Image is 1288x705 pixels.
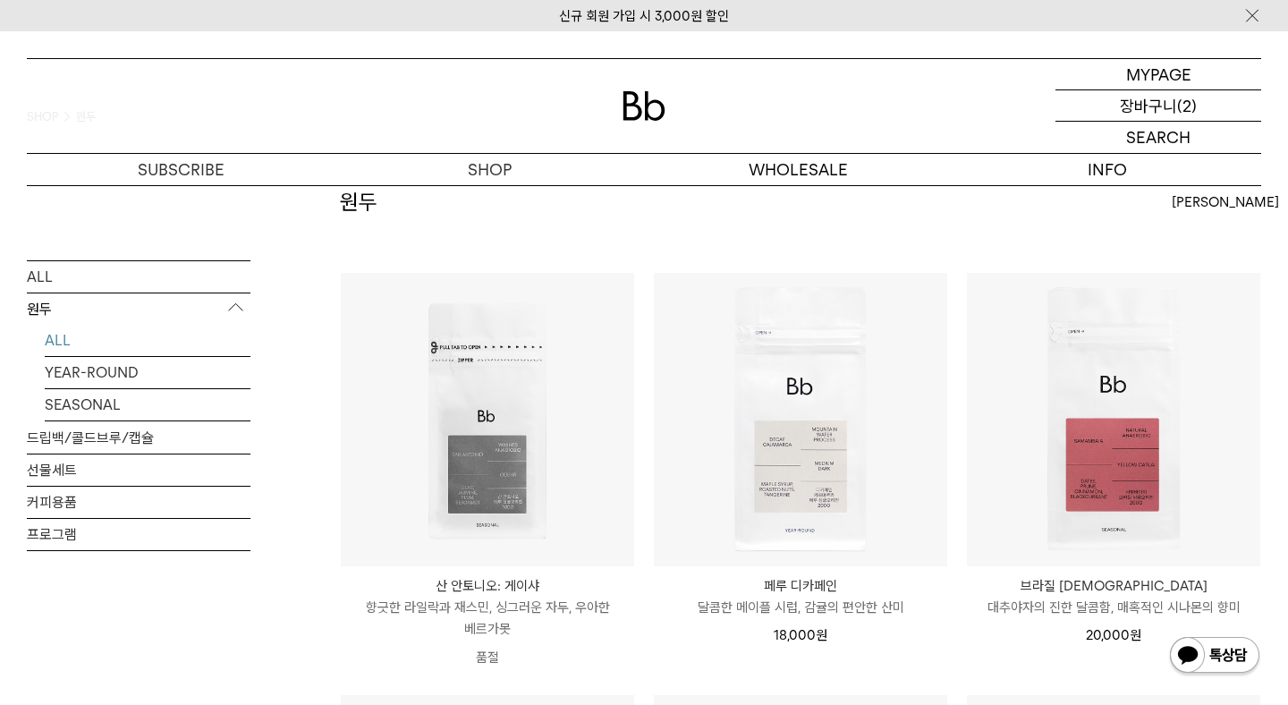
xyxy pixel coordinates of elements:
[654,597,947,618] p: 달콤한 메이플 시럽, 감귤의 편안한 산미
[644,154,953,185] p: WHOLESALE
[1177,90,1197,121] p: (2)
[45,356,250,387] a: YEAR-ROUND
[45,324,250,355] a: ALL
[27,454,250,485] a: 선물세트
[335,154,644,185] a: SHOP
[27,260,250,292] a: ALL
[27,293,250,325] p: 원두
[654,575,947,597] p: 페루 디카페인
[1120,90,1177,121] p: 장바구니
[340,187,377,217] h2: 원두
[816,627,827,643] span: 원
[1172,191,1279,213] span: [PERSON_NAME]
[623,91,665,121] img: 로고
[27,421,250,453] a: 드립백/콜드브루/캡슐
[1126,122,1191,153] p: SEARCH
[341,575,634,640] a: 산 안토니오: 게이샤 향긋한 라일락과 재스민, 싱그러운 자두, 우아한 베르가못
[341,597,634,640] p: 향긋한 라일락과 재스민, 싱그러운 자두, 우아한 베르가못
[341,640,634,675] p: 품절
[27,518,250,549] a: 프로그램
[1055,59,1261,90] a: MYPAGE
[1130,627,1141,643] span: 원
[953,154,1261,185] p: INFO
[1126,59,1191,89] p: MYPAGE
[27,154,335,185] a: SUBSCRIBE
[967,575,1260,618] a: 브라질 [DEMOGRAPHIC_DATA] 대추야자의 진한 달콤함, 매혹적인 시나몬의 향미
[774,627,827,643] span: 18,000
[559,8,729,24] a: 신규 회원 가입 시 3,000원 할인
[654,273,947,566] img: 페루 디카페인
[341,575,634,597] p: 산 안토니오: 게이샤
[967,575,1260,597] p: 브라질 [DEMOGRAPHIC_DATA]
[45,388,250,420] a: SEASONAL
[27,486,250,517] a: 커피용품
[967,273,1260,566] img: 브라질 사맘바이아
[1168,635,1261,678] img: 카카오톡 채널 1:1 채팅 버튼
[1055,90,1261,122] a: 장바구니 (2)
[654,575,947,618] a: 페루 디카페인 달콤한 메이플 시럽, 감귤의 편안한 산미
[967,597,1260,618] p: 대추야자의 진한 달콤함, 매혹적인 시나몬의 향미
[341,273,634,566] img: 산 안토니오: 게이샤
[1086,627,1141,643] span: 20,000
